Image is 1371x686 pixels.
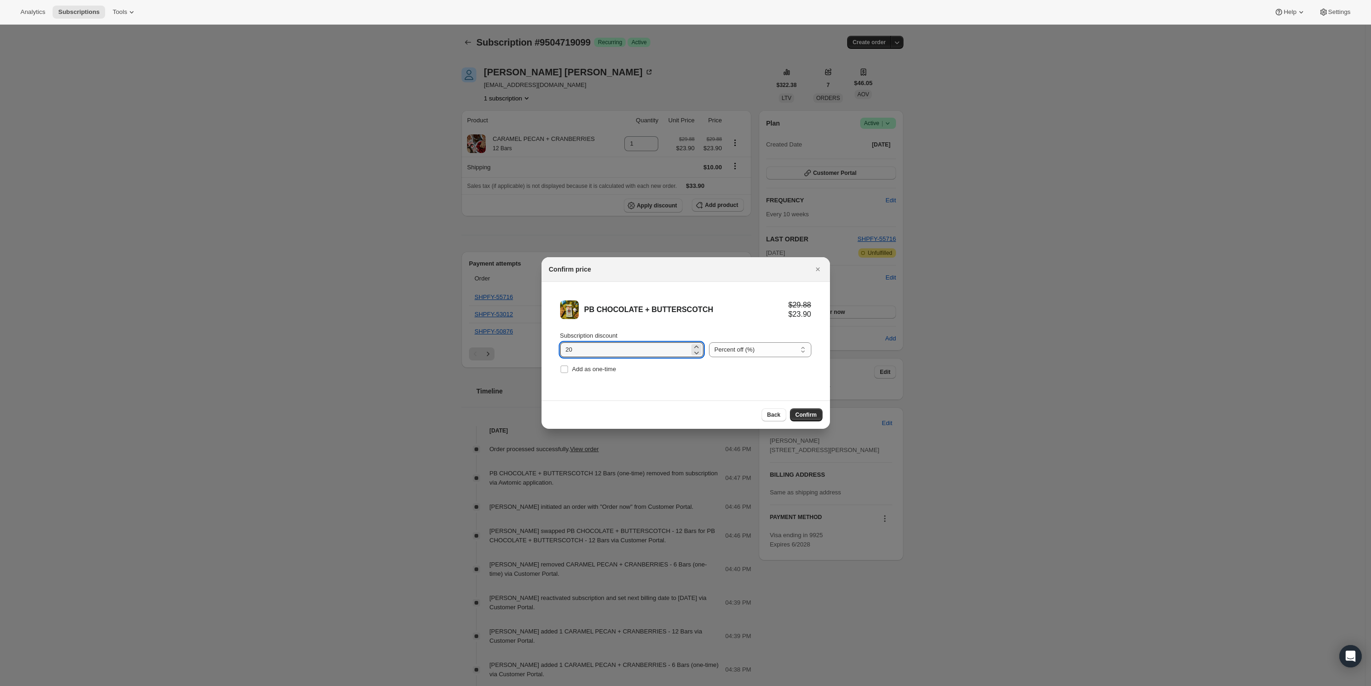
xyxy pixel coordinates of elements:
[107,6,142,19] button: Tools
[1328,8,1351,16] span: Settings
[58,8,100,16] span: Subscriptions
[572,366,616,373] span: Add as one-time
[1269,6,1311,19] button: Help
[549,265,591,274] h2: Confirm price
[53,6,105,19] button: Subscriptions
[790,408,823,421] button: Confirm
[762,408,786,421] button: Back
[1339,645,1362,667] div: Open Intercom Messenger
[789,300,811,310] div: $29.88
[811,263,824,276] button: Close
[1284,8,1296,16] span: Help
[560,300,579,319] img: PB CHOCOLATE + BUTTERSCOTCH
[584,305,789,314] div: PB CHOCOLATE + BUTTERSCOTCH
[796,411,817,419] span: Confirm
[113,8,127,16] span: Tools
[767,411,781,419] span: Back
[1313,6,1356,19] button: Settings
[789,310,811,319] div: $23.90
[560,332,618,339] span: Subscription discount
[15,6,51,19] button: Analytics
[20,8,45,16] span: Analytics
